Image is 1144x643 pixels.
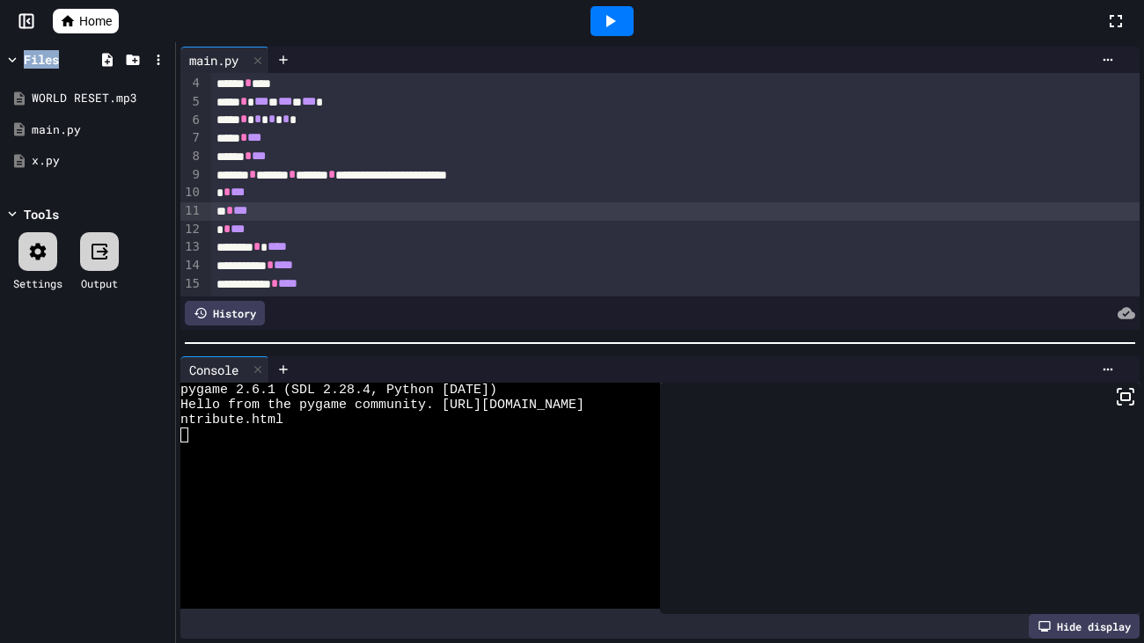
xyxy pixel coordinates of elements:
div: main.py [180,47,269,73]
span: Home [79,12,112,30]
div: 15 [180,275,202,294]
div: Console [180,356,269,383]
div: Tools [24,205,59,223]
div: main.py [32,121,169,139]
div: Files [24,50,59,69]
div: WORLD RESET.mp3 [32,90,169,107]
div: x.py [32,152,169,170]
a: Home [53,9,119,33]
div: 14 [180,257,202,275]
span: Fold line [202,295,211,309]
div: 4 [180,75,202,93]
div: 12 [180,221,202,239]
span: Hello from the pygame community. [URL][DOMAIN_NAME] [180,398,584,413]
span: pygame 2.6.1 (SDL 2.28.4, Python [DATE]) [180,383,497,398]
div: History [185,301,265,325]
div: 8 [180,148,202,166]
div: main.py [180,51,247,69]
div: 7 [180,129,202,148]
div: 9 [180,166,202,185]
div: 13 [180,238,202,257]
div: 5 [180,93,202,112]
div: 10 [180,184,202,202]
span: ntribute.html [180,413,283,427]
div: Output [81,275,118,291]
div: Settings [13,275,62,291]
div: Console [180,361,247,379]
div: Hide display [1029,614,1140,639]
div: 6 [180,112,202,130]
div: 16 [180,294,202,312]
div: 11 [180,202,202,221]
